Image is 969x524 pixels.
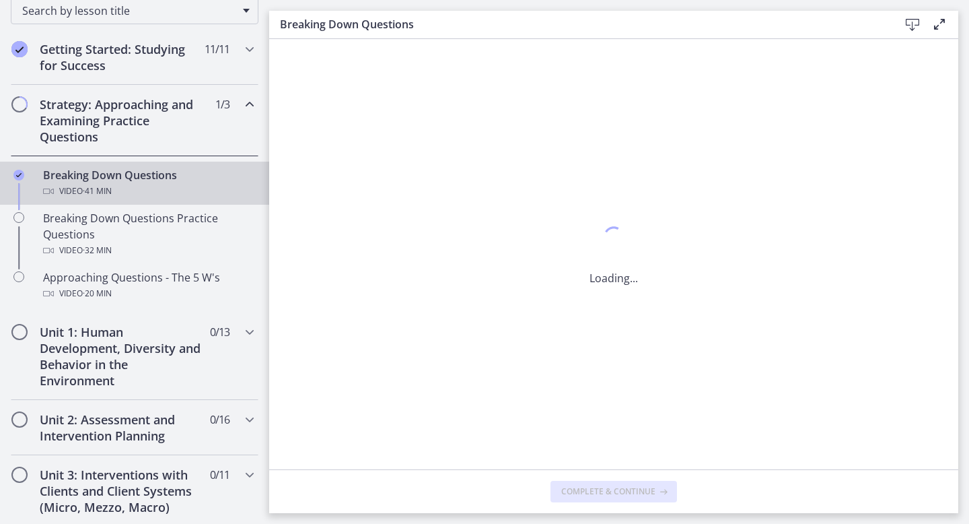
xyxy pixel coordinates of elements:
[43,286,253,302] div: Video
[83,242,112,259] span: · 32 min
[13,170,24,181] i: Completed
[589,223,638,254] div: 1
[210,412,229,428] span: 0 / 16
[210,324,229,340] span: 0 / 13
[22,3,236,18] span: Search by lesson title
[40,324,204,389] h2: Unit 1: Human Development, Diversity and Behavior in the Environment
[40,41,204,73] h2: Getting Started: Studying for Success
[40,412,204,444] h2: Unit 2: Assessment and Intervention Planning
[43,183,253,199] div: Video
[40,467,204,515] h2: Unit 3: Interventions with Clients and Client Systems (Micro, Mezzo, Macro)
[83,183,112,199] span: · 41 min
[43,269,253,302] div: Approaching Questions - The 5 W's
[43,167,253,199] div: Breaking Down Questions
[43,242,253,259] div: Video
[215,96,229,112] span: 1 / 3
[205,41,229,57] span: 11 / 11
[43,210,253,259] div: Breaking Down Questions Practice Questions
[83,286,112,302] span: · 20 min
[280,16,877,32] h3: Breaking Down Questions
[210,467,229,483] span: 0 / 11
[561,486,655,497] span: Complete & continue
[11,41,28,57] i: Completed
[589,270,638,286] p: Loading...
[550,481,677,502] button: Complete & continue
[40,96,204,145] h2: Strategy: Approaching and Examining Practice Questions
